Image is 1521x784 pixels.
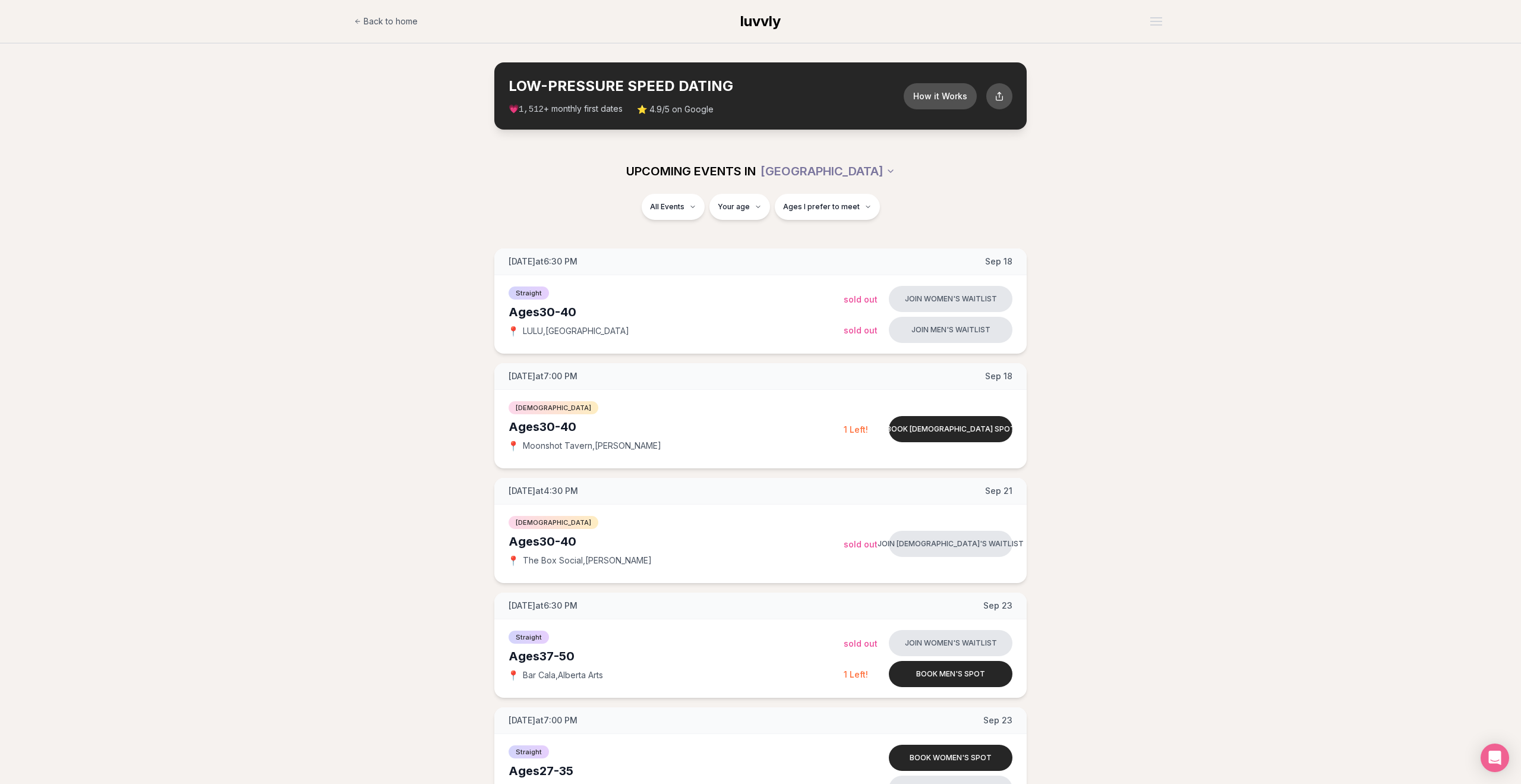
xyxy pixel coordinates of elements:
button: How it Works [904,83,977,109]
span: ⭐ 4.9/5 on Google [637,103,714,115]
span: Sep 18 [985,370,1012,382]
div: Ages 37-50 [509,648,844,665]
span: [DATE] at 6:30 PM [509,600,578,612]
span: Straight [509,286,549,300]
div: Ages 30-40 [509,418,844,435]
span: 📍 [509,326,518,336]
button: Open menu [1146,12,1167,30]
span: LULU , [GEOGRAPHIC_DATA] [523,325,629,337]
span: 1 Left! [844,424,868,434]
button: Join women's waitlist [889,630,1012,656]
div: Ages 30-40 [509,533,844,550]
span: Moonshot Tavern , [PERSON_NAME] [523,440,661,452]
div: Ages 27-35 [509,763,844,779]
button: Join [DEMOGRAPHIC_DATA]'s waitlist [889,531,1012,557]
span: Ages I prefer to meet [783,202,860,212]
div: Ages 30-40 [509,304,844,320]
span: Straight [509,631,549,644]
a: luvvly [740,12,781,31]
span: Bar Cala , Alberta Arts [523,669,603,681]
div: Open Intercom Messenger [1481,744,1509,772]
span: 📍 [509,441,518,451]
span: luvvly [740,12,781,30]
span: [DEMOGRAPHIC_DATA] [509,516,598,529]
span: Back to home [364,15,418,27]
span: [DATE] at 7:00 PM [509,370,578,382]
button: All Events [642,194,705,220]
button: Book [DEMOGRAPHIC_DATA] spot [889,416,1012,442]
button: [GEOGRAPHIC_DATA] [760,158,895,184]
button: Ages I prefer to meet [775,194,880,220]
span: [DATE] at 4:30 PM [509,485,578,497]
span: Straight [509,745,549,758]
button: Book women's spot [889,745,1012,771]
span: 1 Left! [844,669,868,679]
span: Sep 23 [983,600,1012,612]
span: [DATE] at 7:00 PM [509,714,578,726]
span: Sold Out [844,325,878,335]
span: Sold Out [844,638,878,648]
span: Sep 18 [985,256,1012,267]
span: Sold Out [844,294,878,304]
span: All Events [650,202,684,212]
a: Back to home [354,10,418,33]
button: Your age [709,194,770,220]
span: Sep 21 [985,485,1012,497]
button: Join men's waitlist [889,317,1012,343]
span: 💗 + monthly first dates [509,103,623,115]
h2: LOW-PRESSURE SPEED DATING [509,77,904,96]
button: Join women's waitlist [889,286,1012,312]
span: 📍 [509,670,518,680]
span: UPCOMING EVENTS IN [626,163,756,180]
span: [DEMOGRAPHIC_DATA] [509,401,598,414]
span: The Box Social , [PERSON_NAME] [523,555,652,566]
span: [DATE] at 6:30 PM [509,256,578,267]
button: Book men's spot [889,661,1012,687]
span: 📍 [509,556,518,565]
span: Sold Out [844,539,878,549]
span: Sep 23 [983,714,1012,726]
span: 1,512 [519,105,544,114]
span: Your age [718,202,750,212]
